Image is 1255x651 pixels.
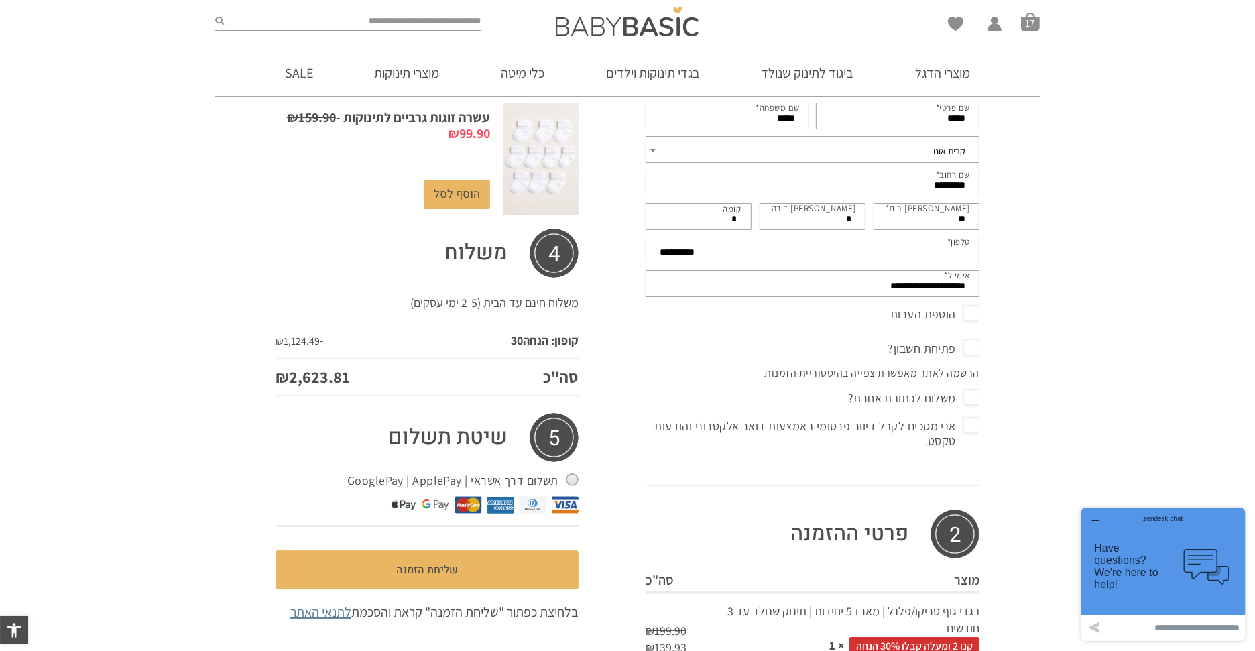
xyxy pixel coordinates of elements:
span: משלוח לכתובת אחרת? [848,388,979,409]
a: הוסף לסל [424,180,490,209]
h3: פרטי ההזמנה [646,510,979,558]
span: ₪ [287,109,298,126]
abbr: נדרש [936,102,940,113]
label: אימייל [945,270,971,282]
label: טלפון [947,236,970,248]
a: בגדי תינוקות וילדים [586,50,720,96]
span: סל קניות [1021,12,1040,31]
label: [PERSON_NAME] בית [886,202,970,215]
bdi: 159.90 [287,109,336,126]
a: סל קניות17 [1021,12,1040,31]
label: קומה [723,203,741,215]
td: - [276,323,389,358]
a: כלי מיטה [481,50,564,96]
p: הרשמה לאתר מאפשרת צפייה בהיסטוריית הזמנות [642,366,983,391]
a: SALE [265,50,333,96]
span: ₪ [646,623,654,638]
span: פתיחת חשבון? [888,338,979,359]
label: משלוח חינם עד הבית (2-5 ימי עסקים) [410,295,579,310]
abbr: נדרש [947,236,951,247]
span: 1,124.49 [276,334,320,348]
label: שם משפחה [756,102,800,114]
a: מוצרי הדגל [895,50,990,96]
a: ביגוד לתינוק שנולד [741,50,874,96]
span: הוספת הערות [890,304,979,325]
img: Baby Basic בגדי תינוקות וילדים אונליין [556,7,699,36]
span: ₪ [276,366,289,388]
span: ₪ [276,334,284,348]
a: מוצרי תינוקות [354,50,459,96]
bdi: 199.90 [646,623,686,638]
span: Wishlist [948,17,963,36]
iframe: פותח יישומון שאפשר לשוחח בו בצ'אט עם אחד הנציגים שלנו [1076,502,1250,646]
abbr: נדרש [886,202,890,214]
label: שם רחוב [936,169,970,181]
span: קרית אונו [660,141,965,160]
abbr: נדרש [936,169,940,180]
label: [PERSON_NAME] דירה [772,202,856,215]
th: סה"כ [389,359,579,396]
h3: שיטת תשלום [276,413,579,462]
a: עשרה זוגות גרביים לתינוקות - [287,109,490,142]
a: לתנאי האתר [290,603,351,621]
bdi: 99.90 [448,125,490,142]
label: שם פרטי [936,102,970,114]
label: תשלום דרך אשראי | GooglePay | ApplePay [347,470,579,491]
abbr: נדרש [756,102,760,113]
th: סה"כ [646,569,714,593]
th: משלוח [389,229,579,278]
td: קופון: הנחה30 [389,323,579,358]
a: Wishlist [948,17,963,31]
span: ₪ [448,125,459,142]
div: בלחיצת כפתור "שליחת הזמנה" קראת והסכמת [276,603,579,622]
button: שליחת הזמנה [276,550,579,589]
bdi: 2,623.81 [276,366,349,388]
abbr: נדרש [945,270,949,281]
span: אני מסכים לקבל דיוור פרסומי באמצעות דואר אלקטרוני והודעות טקסט. [646,416,979,451]
th: מוצר [714,569,979,593]
span: קרית אונו [646,136,979,163]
